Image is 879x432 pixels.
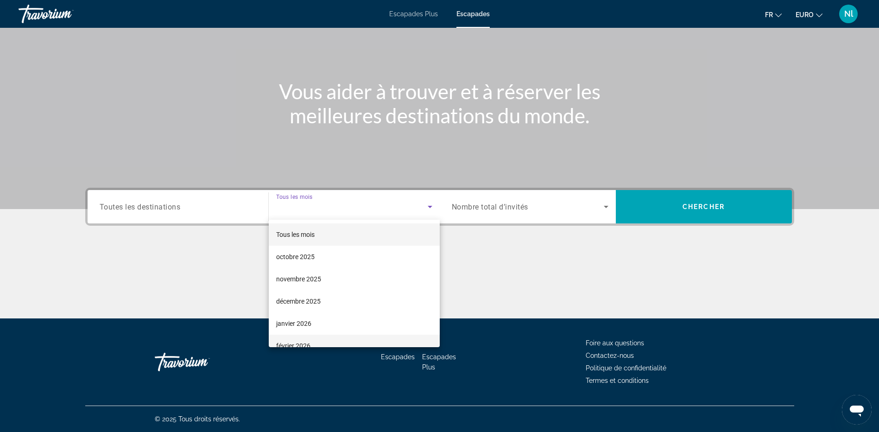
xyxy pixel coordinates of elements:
[842,395,872,425] iframe: Bouton de lancement de la fenêtre de messagerie
[276,231,315,238] span: Tous les mois
[276,253,315,260] font: octobre 2025
[276,275,321,283] font: novembre 2025
[276,298,321,305] font: décembre 2025
[276,320,311,327] font: janvier 2026
[276,342,310,349] font: février 2026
